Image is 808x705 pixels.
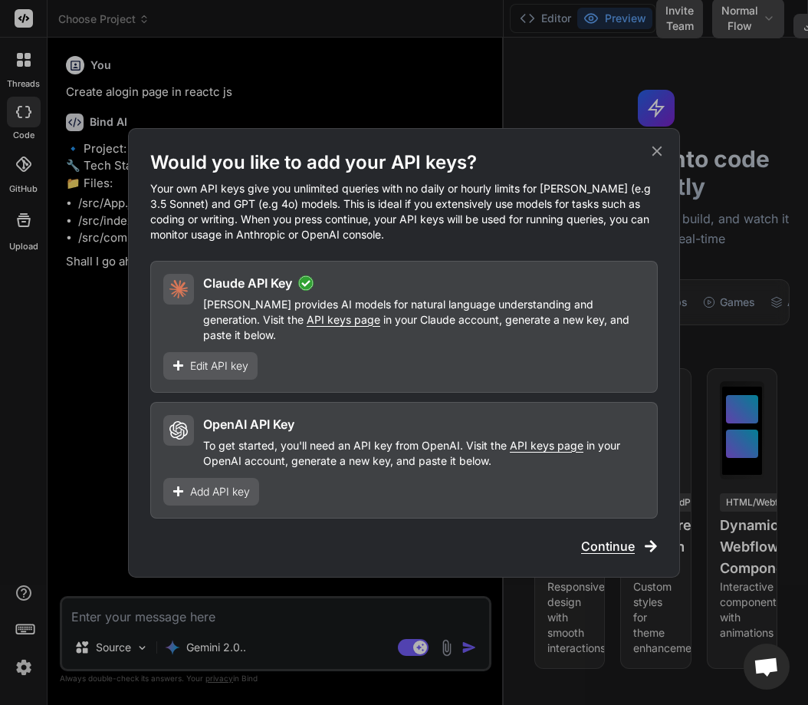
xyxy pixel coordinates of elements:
[581,537,658,555] button: Continue
[190,484,250,499] span: Add API key
[150,181,658,242] p: Your own API keys give you unlimited queries with no daily or hourly limits for [PERSON_NAME] (e....
[203,438,645,469] p: To get started, you'll need an API key from OpenAI. Visit the in your OpenAI account, generate a ...
[203,274,292,292] h2: Claude API Key
[744,644,790,690] a: Open chat
[203,297,645,343] p: [PERSON_NAME] provides AI models for natural language understanding and generation. Visit the in ...
[190,358,248,374] span: Edit API key
[203,415,294,433] h2: OpenAI API Key
[307,313,380,326] span: API keys page
[150,150,658,175] h1: Would you like to add your API keys?
[581,537,635,555] span: Continue
[510,439,583,452] span: API keys page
